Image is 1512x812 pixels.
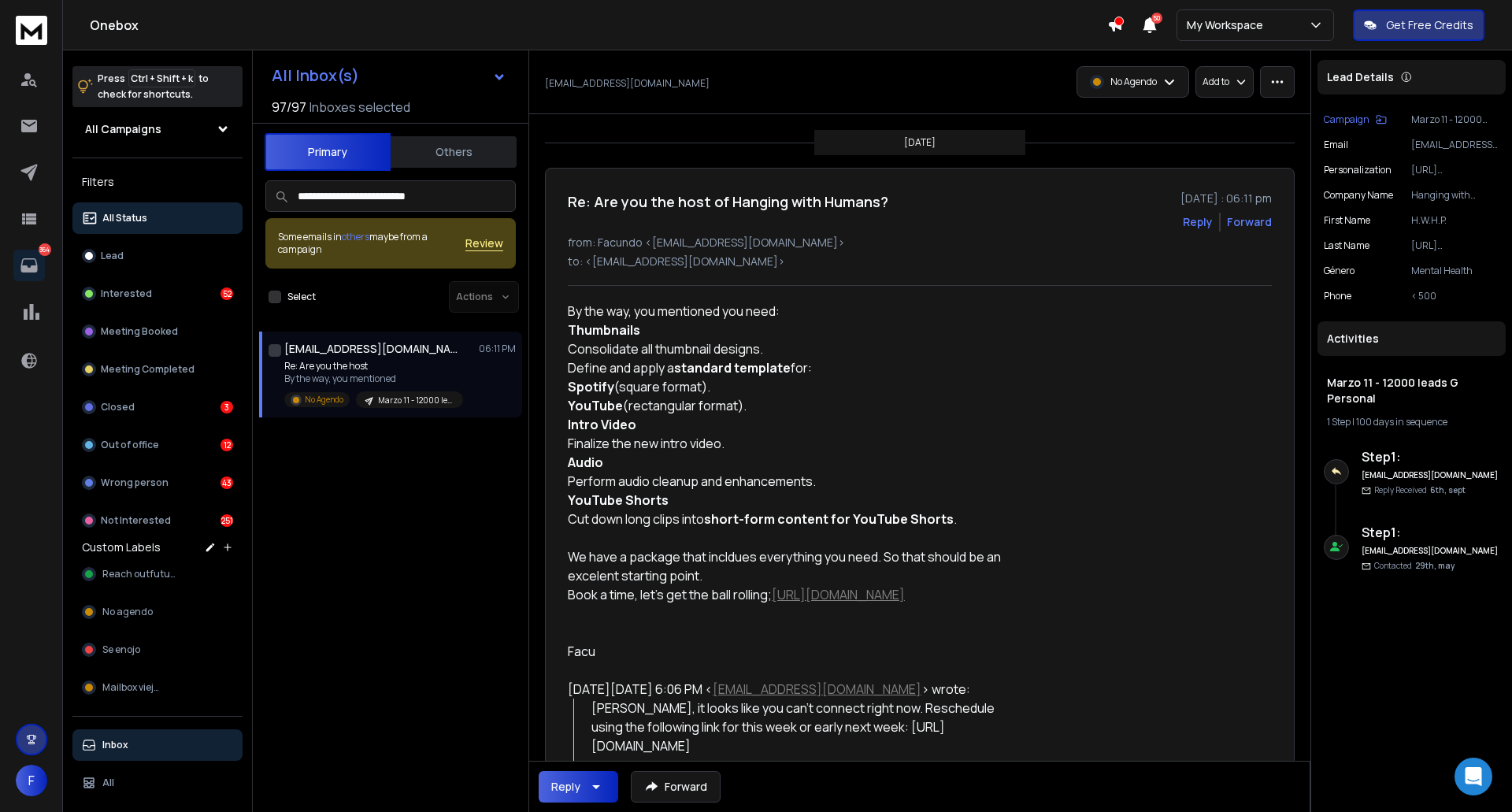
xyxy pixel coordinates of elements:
div: 12 [220,439,233,451]
p: Email [1324,139,1348,151]
p: Interested [101,287,152,300]
p: Re: Are you the host [284,360,463,373]
button: Reply [1183,214,1213,230]
div: Reply [551,779,580,795]
div: Perform audio cleanup and enhancements. [568,472,1028,491]
p: Hanging with Humans [1411,189,1499,202]
button: Meeting Completed [72,354,243,385]
button: All Campaigns [72,113,243,145]
button: Lead [72,240,243,272]
p: [DATE] : 06:11 pm [1180,191,1272,206]
p: Last Name [1324,239,1369,252]
button: No agendo [72,596,243,628]
div: By the way, you mentioned you need: [568,302,1028,321]
strong: YouTube Shorts [568,491,669,509]
button: Others [391,135,517,169]
strong: standard template [674,359,791,376]
p: [DATE] [904,136,936,149]
div: Finalize the new intro video. [568,434,1028,453]
button: Forward [631,771,721,803]
h3: Custom Labels [82,539,161,555]
img: logo [16,16,47,45]
p: Meeting Completed [101,363,195,376]
span: Ctrl + Shift + k [128,69,195,87]
h6: Step 1 : [1362,447,1499,466]
p: [EMAIL_ADDRESS][DOMAIN_NAME] [545,77,710,90]
button: Se enojo [72,634,243,666]
p: 364 [39,243,51,256]
h1: Marzo 11 - 12000 leads G Personal [1327,375,1496,406]
button: Not Interested251 [72,505,243,536]
div: [PERSON_NAME], it looks like you can’t connect right now. Reschedule using the following link for... [591,699,1028,755]
p: Phone [1324,290,1351,302]
p: Lead [101,250,124,262]
span: 100 days in sequence [1356,415,1447,428]
p: My Workspace [1187,17,1269,33]
button: Campaign [1324,113,1387,126]
button: All [72,767,243,799]
div: We have a package that incldues everything you need. So that should be an excelent starting point... [568,528,1028,604]
strong: Thumbnails [568,321,640,339]
div: Open Intercom Messenger [1455,758,1492,795]
strong: short-form content for YouTube Shorts [704,510,954,528]
div: 43 [220,476,233,489]
span: 50 [1151,13,1162,24]
button: Interested52 [72,278,243,310]
h3: Inboxes selected [309,98,410,117]
div: Activities [1317,321,1506,356]
strong: Spotify [568,378,614,395]
button: Reply [539,771,618,803]
a: [EMAIL_ADDRESS][DOMAIN_NAME] [713,680,921,698]
h1: Onebox [90,16,1107,35]
p: [URL][DOMAIN_NAME] [1411,164,1499,176]
p: [URL][DOMAIN_NAME] [1411,239,1499,252]
p: género [1324,265,1354,277]
p: Add to [1203,76,1229,88]
p: [EMAIL_ADDRESS][DOMAIN_NAME] [1411,139,1499,151]
p: By the way, you mentioned [284,373,463,385]
button: F [16,765,47,796]
span: Reach outfuture [102,568,179,580]
div: 3 [220,401,233,413]
span: 1 Step [1327,415,1351,428]
button: All Status [72,202,243,234]
p: Mental Health [1411,265,1499,277]
div: Consolidate all thumbnail designs. [568,339,1028,358]
span: 6th, sept [1430,484,1466,495]
span: Se enojo [102,643,140,656]
h6: Step 1 : [1362,523,1499,542]
p: Personalization [1324,164,1392,176]
p: Company Name [1324,189,1393,202]
button: Primary [265,133,391,171]
p: to: <[EMAIL_ADDRESS][DOMAIN_NAME]> [568,254,1272,269]
div: [DATE][DATE] 6:06 PM < > wrote: [568,680,1028,699]
p: All Status [102,212,147,224]
h1: All Inbox(s) [272,68,359,83]
div: (square format). [568,377,1028,396]
span: 97 / 97 [272,98,306,117]
div: Facu [568,604,1028,661]
h1: [EMAIL_ADDRESS][DOMAIN_NAME] [284,341,458,357]
p: Out of office [101,439,159,451]
div: Cut down long clips into . [568,510,1028,528]
a: 364 [13,250,45,281]
button: Out of office12 [72,429,243,461]
p: Campaign [1324,113,1369,126]
p: < 500 [1411,290,1499,302]
p: All [102,777,114,789]
p: from: Facundo <[EMAIL_ADDRESS][DOMAIN_NAME]> [568,235,1272,250]
p: Reply Received [1374,484,1466,496]
strong: Intro Video [568,416,636,433]
p: Closed [101,401,135,413]
p: Meeting Booked [101,325,178,338]
button: Review [465,235,503,251]
strong: Audio [568,454,603,471]
button: Wrong person43 [72,467,243,499]
p: Not Interested [101,514,171,527]
p: No Agendo [1110,76,1157,88]
div: 251 [220,514,233,527]
div: 52 [220,287,233,300]
h6: [EMAIL_ADDRESS][DOMAIN_NAME] [1362,545,1499,557]
h3: Filters [72,171,243,193]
